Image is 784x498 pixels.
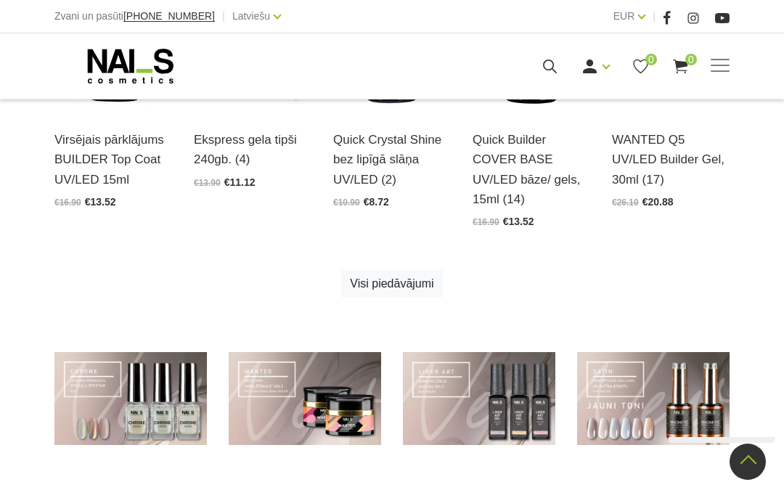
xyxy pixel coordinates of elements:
span: | [222,7,225,25]
span: €8.72 [364,196,389,208]
span: [PHONE_NUMBER] [123,10,215,22]
span: €16.90 [473,217,499,227]
a: WANTED Q5 UV/LED Builder Gel, 30ml (17) [612,130,730,189]
a: Visi piedāvājumi [340,270,443,298]
span: €11.12 [224,176,256,188]
span: | [653,7,656,25]
a: 0 [632,57,650,75]
a: EUR [613,7,635,25]
span: €10.90 [333,197,360,208]
a: Latviešu [232,7,270,25]
a: Quick Crystal Shine bez lipīgā slāņa UV/LED (2) [333,130,451,189]
iframe: chat widget [663,437,776,489]
a: Virsējais pārklājums BUILDER Top Coat UV/LED 15ml [54,130,172,189]
span: €20.88 [642,196,674,208]
span: 0 [645,54,657,65]
a: Ekspress gela tipši 240gb. (4) [194,130,311,169]
span: €16.90 [54,197,81,208]
a: [PHONE_NUMBER] [123,11,215,22]
a: Quick Builder COVER BASE UV/LED bāze/ gels, 15ml (14) [473,130,590,209]
span: €13.52 [503,216,534,227]
span: 0 [685,54,697,65]
span: €13.52 [85,196,116,208]
span: €13.90 [194,178,221,188]
div: Zvani un pasūti [54,7,215,25]
a: 0 [671,57,690,75]
span: €26.10 [612,197,639,208]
